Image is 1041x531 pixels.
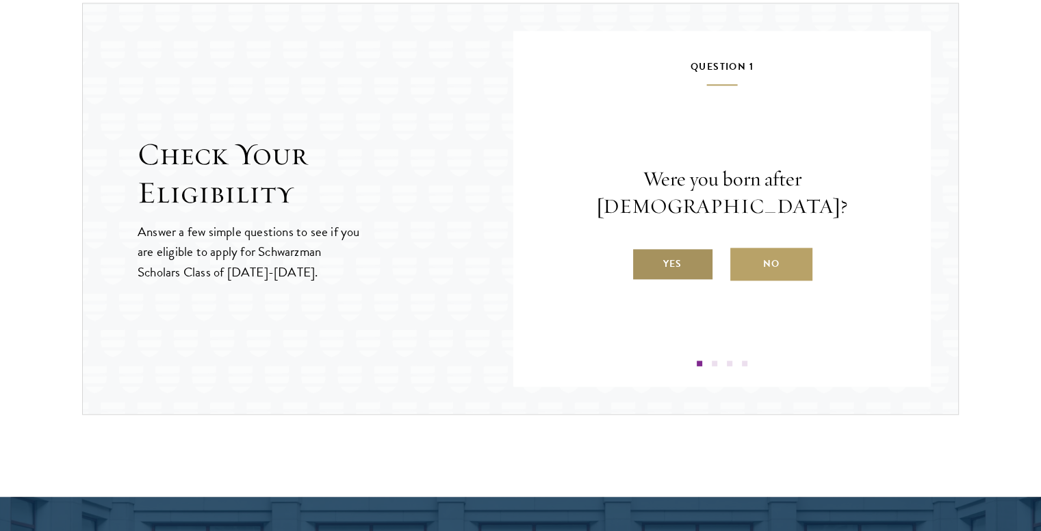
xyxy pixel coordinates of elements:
[554,58,890,86] h5: Question 1
[138,222,361,281] p: Answer a few simple questions to see if you are eligible to apply for Schwarzman Scholars Class o...
[138,135,513,212] h2: Check Your Eligibility
[730,248,812,281] label: No
[632,248,714,281] label: Yes
[554,166,890,220] p: Were you born after [DEMOGRAPHIC_DATA]?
